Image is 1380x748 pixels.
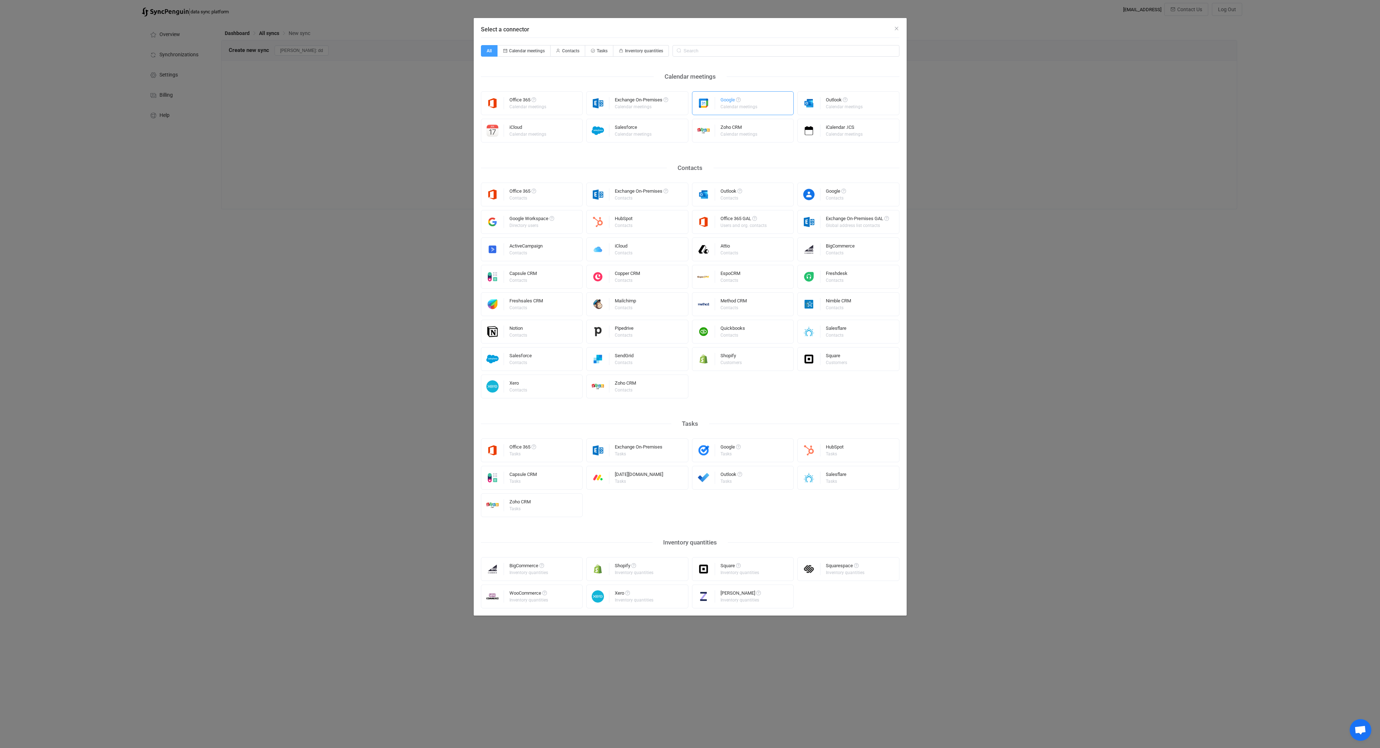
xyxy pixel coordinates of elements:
[826,570,864,575] div: Inventory quantities
[826,333,845,337] div: Contacts
[671,418,709,429] div: Tasks
[615,353,634,360] div: SendGrid
[615,388,635,392] div: Contacts
[720,479,741,484] div: Tasks
[509,388,527,392] div: Contacts
[509,381,528,388] div: Xero
[826,97,864,105] div: Outlook
[826,251,854,255] div: Contacts
[673,45,899,57] input: Search
[654,71,727,82] div: Calendar meetings
[509,452,535,456] div: Tasks
[826,452,842,456] div: Tasks
[692,243,715,255] img: attio.png
[509,507,530,511] div: Tasks
[615,189,668,196] div: Exchange On-Premises
[720,189,742,196] div: Outlook
[720,97,758,105] div: Google
[692,216,715,228] img: microsoft365.png
[826,271,847,278] div: Freshdesk
[798,353,820,365] img: square.png
[615,445,662,452] div: Exchange On-Premises
[720,598,760,602] div: Inventory quantities
[481,271,504,283] img: capsule.png
[474,18,907,616] div: Select a connector
[587,216,609,228] img: hubspot.png
[615,132,652,136] div: Calendar meetings
[826,298,851,306] div: Nimble CRM
[615,244,634,251] div: iCloud
[826,125,864,132] div: iCalendar .ICS
[481,26,529,33] span: Select a connector
[826,353,848,360] div: Square
[615,298,636,306] div: Mailchimp
[720,251,738,255] div: Contacts
[615,105,667,109] div: Calendar meetings
[615,326,634,333] div: Pipedrive
[826,189,846,196] div: Google
[692,298,715,310] img: methodcrm.png
[798,216,820,228] img: exchange.png
[615,196,667,200] div: Contacts
[509,591,549,598] div: WooCommerce
[481,563,504,575] img: big-commerce.png
[587,124,609,137] img: salesforce.png
[615,223,632,228] div: Contacts
[481,325,504,338] img: notion.png
[798,325,820,338] img: salesflare.png
[720,196,741,200] div: Contacts
[509,196,535,200] div: Contacts
[826,223,888,228] div: Global address list contacts
[509,298,543,306] div: Freshsales CRM
[798,243,820,255] img: big-commerce.png
[720,333,744,337] div: Contacts
[509,97,547,105] div: Office 365
[587,380,609,393] img: zoho-crm.png
[509,189,536,196] div: Office 365
[720,563,760,570] div: Square
[481,444,504,456] img: microsoft365.png
[509,306,542,310] div: Contacts
[826,278,846,283] div: Contacts
[826,132,863,136] div: Calendar meetings
[509,271,537,278] div: Capsule CRM
[826,105,863,109] div: Calendar meetings
[826,479,845,484] div: Tasks
[481,298,504,310] img: freshworks.png
[826,216,889,223] div: Exchange On-Premises GAL
[615,598,653,602] div: Inventory quantities
[826,360,847,365] div: Customers
[798,472,820,484] img: salesflare.png
[615,591,654,598] div: Xero
[509,326,528,333] div: Notion
[720,132,757,136] div: Calendar meetings
[692,97,715,109] img: google.png
[692,353,715,365] img: shopify.png
[720,445,741,452] div: Google
[692,472,715,484] img: microsoft-todo.png
[692,563,715,575] img: square.png
[720,271,740,278] div: EspoCRM
[615,333,632,337] div: Contacts
[667,162,713,174] div: Contacts
[720,278,739,283] div: Contacts
[720,105,757,109] div: Calendar meetings
[587,325,609,338] img: pipedrive.png
[509,105,546,109] div: Calendar meetings
[692,444,715,456] img: google-tasks.png
[509,223,553,228] div: Directory users
[509,445,536,452] div: Office 365
[615,479,662,484] div: Tasks
[826,445,844,452] div: HubSpot
[587,298,609,310] img: mailchimp.png
[587,472,609,484] img: monday.png
[826,244,855,251] div: BigCommerce
[826,196,845,200] div: Contacts
[615,360,632,365] div: Contacts
[798,124,820,137] img: icalendar.png
[509,216,554,223] div: Google Workspace
[509,570,548,575] div: Inventory quantities
[720,452,740,456] div: Tasks
[615,216,634,223] div: HubSpot
[509,132,546,136] div: Calendar meetings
